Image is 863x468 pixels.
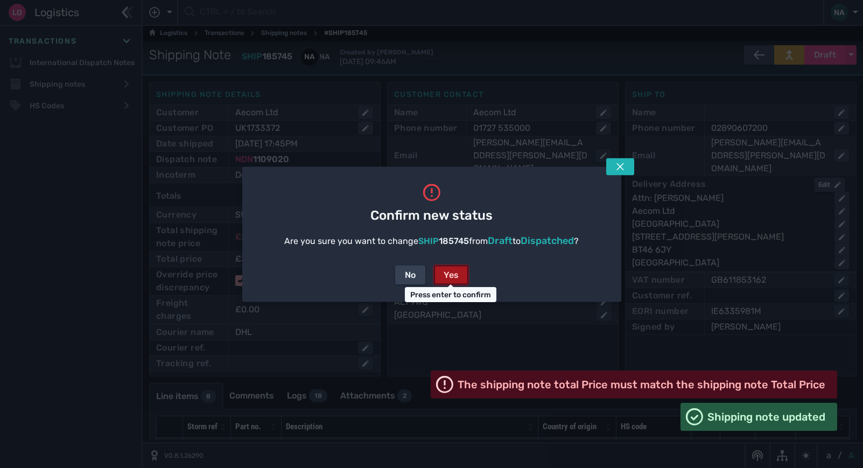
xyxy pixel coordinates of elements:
[405,287,496,302] div: Press enter to confirm
[284,233,579,248] div: Are you sure you want to change from to ?
[434,265,468,284] button: Yes
[395,265,425,284] button: No
[444,268,459,281] div: Yes
[707,409,825,425] span: Shipping note updated
[458,376,825,393] span: The shipping note total Price must match the shipping note Total Price
[488,234,513,246] span: Draft
[606,158,634,175] button: Tap escape key to close
[521,234,574,246] span: Dispatched
[370,205,493,225] span: Confirm new status
[405,268,416,281] div: No
[439,235,469,246] span: 185745
[418,235,439,246] span: SHIP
